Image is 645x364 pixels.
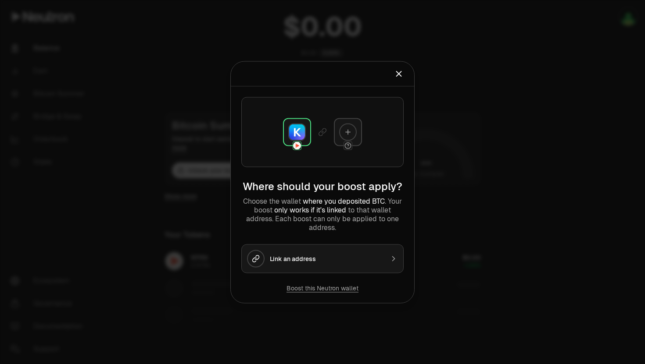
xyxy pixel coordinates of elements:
img: Keplr [289,124,305,140]
button: Boost this Neutron wallet [287,283,358,292]
h2: Where should your boost apply? [241,179,404,193]
img: Neutron Logo [293,141,301,149]
div: Link an address [270,254,384,263]
span: only works if it's linked [274,205,346,214]
p: Choose the wallet . Your boost to that wallet address. Each boost can only be applied to one addr... [241,197,404,232]
button: Link an address [241,244,404,273]
button: Close [394,67,404,80]
span: where you deposited BTC [303,196,385,205]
